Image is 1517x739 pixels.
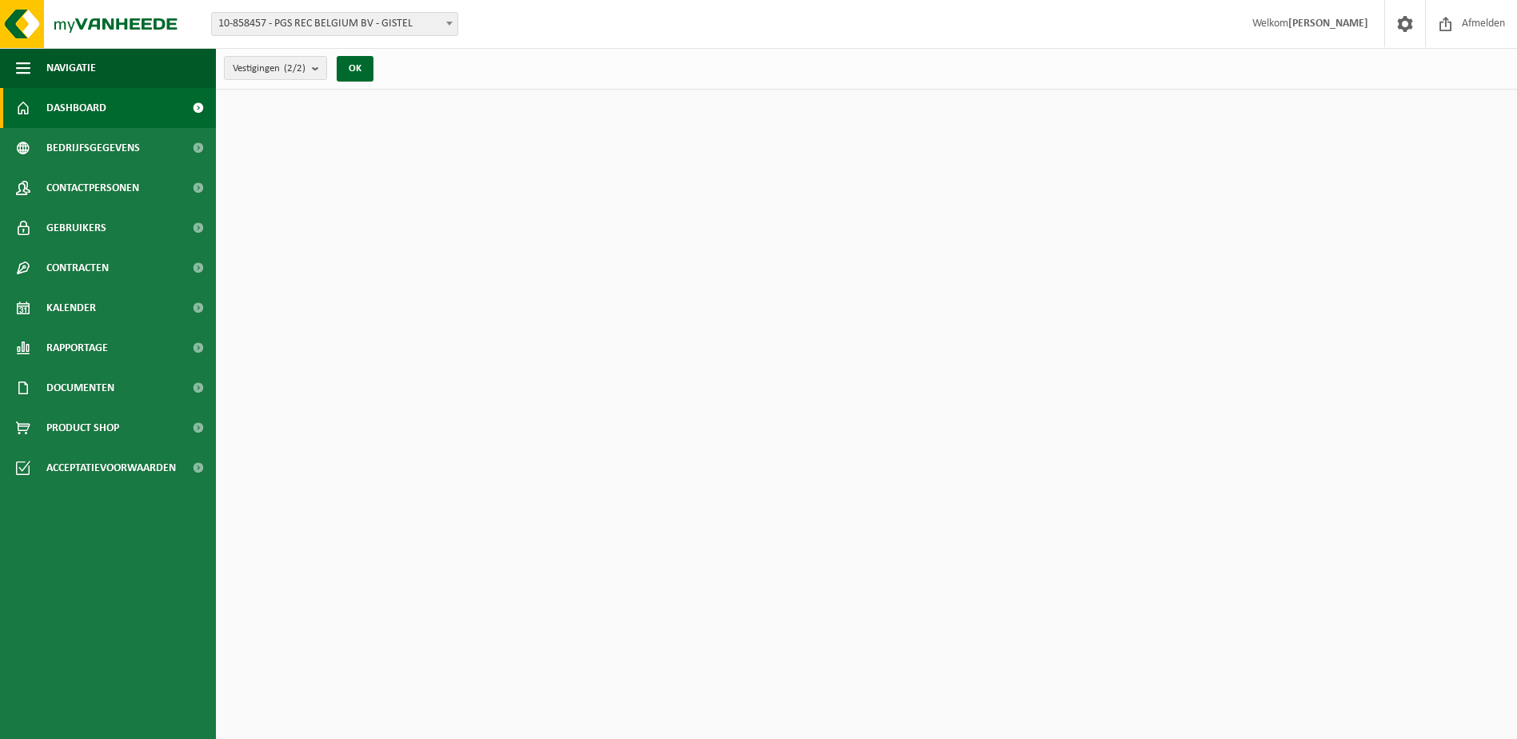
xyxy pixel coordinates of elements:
[46,408,119,448] span: Product Shop
[46,368,114,408] span: Documenten
[46,448,176,488] span: Acceptatievoorwaarden
[1288,18,1368,30] strong: [PERSON_NAME]
[46,88,106,128] span: Dashboard
[46,248,109,288] span: Contracten
[233,57,305,81] span: Vestigingen
[46,48,96,88] span: Navigatie
[46,288,96,328] span: Kalender
[224,56,327,80] button: Vestigingen(2/2)
[211,12,458,36] span: 10-858457 - PGS REC BELGIUM BV - GISTEL
[46,208,106,248] span: Gebruikers
[46,168,139,208] span: Contactpersonen
[212,13,457,35] span: 10-858457 - PGS REC BELGIUM BV - GISTEL
[46,328,108,368] span: Rapportage
[337,56,373,82] button: OK
[46,128,140,168] span: Bedrijfsgegevens
[284,63,305,74] count: (2/2)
